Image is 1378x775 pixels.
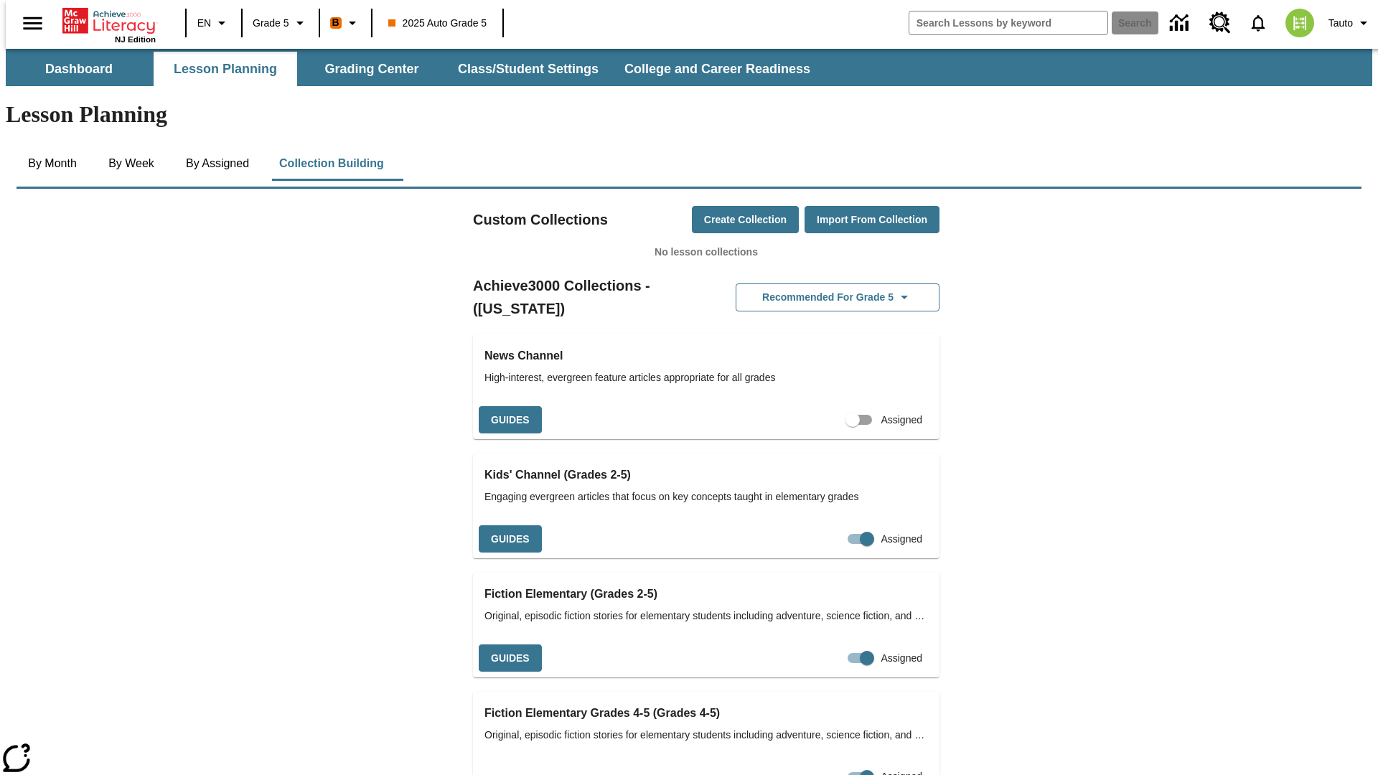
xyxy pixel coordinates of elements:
[479,406,542,434] button: Guides
[484,584,928,604] h3: Fiction Elementary (Grades 2-5)
[174,146,261,181] button: By Assigned
[95,146,167,181] button: By Week
[62,6,156,35] a: Home
[7,52,151,86] button: Dashboard
[446,52,610,86] button: Class/Student Settings
[473,274,706,320] h2: Achieve3000 Collections - ([US_STATE])
[115,35,156,44] span: NJ Edition
[247,10,314,36] button: Grade: Grade 5, Select a grade
[881,413,922,428] span: Assigned
[479,644,542,672] button: Guides
[11,2,54,44] button: Open side menu
[473,208,608,231] h2: Custom Collections
[1328,16,1353,31] span: Tauto
[1285,9,1314,37] img: avatar image
[805,206,939,234] button: Import from Collection
[1239,4,1277,42] a: Notifications
[484,703,928,723] h3: Fiction Elementary Grades 4-5 (Grades 4-5)
[62,5,156,44] div: Home
[191,10,237,36] button: Language: EN, Select a language
[17,146,88,181] button: By Month
[6,101,1372,128] h1: Lesson Planning
[484,489,928,504] span: Engaging evergreen articles that focus on key concepts taught in elementary grades
[692,206,799,234] button: Create Collection
[484,465,928,485] h3: Kids' Channel (Grades 2-5)
[253,16,289,31] span: Grade 5
[332,14,339,32] span: B
[1277,4,1323,42] button: Select a new avatar
[6,52,823,86] div: SubNavbar
[6,49,1372,86] div: SubNavbar
[881,651,922,666] span: Assigned
[479,525,542,553] button: Guides
[300,52,444,86] button: Grading Center
[324,10,367,36] button: Boost Class color is orange. Change class color
[484,370,928,385] span: High-interest, evergreen feature articles appropriate for all grades
[473,245,939,260] p: No lesson collections
[154,52,297,86] button: Lesson Planning
[484,728,928,743] span: Original, episodic fiction stories for elementary students including adventure, science fiction, ...
[197,16,211,31] span: EN
[736,283,939,311] button: Recommended for Grade 5
[613,52,822,86] button: College and Career Readiness
[1201,4,1239,42] a: Resource Center, Will open in new tab
[909,11,1107,34] input: search field
[268,146,395,181] button: Collection Building
[484,346,928,366] h3: News Channel
[484,609,928,624] span: Original, episodic fiction stories for elementary students including adventure, science fiction, ...
[1323,10,1378,36] button: Profile/Settings
[388,16,487,31] span: 2025 Auto Grade 5
[1161,4,1201,43] a: Data Center
[881,532,922,547] span: Assigned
